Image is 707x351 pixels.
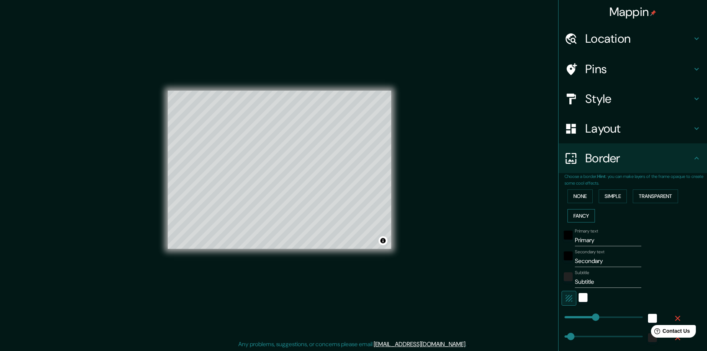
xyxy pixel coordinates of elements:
h4: Border [585,151,692,166]
h4: Location [585,31,692,46]
iframe: Help widget launcher [641,322,699,343]
h4: Layout [585,121,692,136]
div: Location [559,24,707,53]
button: None [567,189,593,203]
button: black [564,231,573,240]
button: Toggle attribution [379,236,387,245]
div: Pins [559,54,707,84]
div: Border [559,143,707,173]
button: Transparent [633,189,678,203]
b: Hint [597,173,606,179]
div: . [468,340,469,349]
h4: Style [585,91,692,106]
h4: Mappin [609,4,657,19]
button: black [564,251,573,260]
p: Any problems, suggestions, or concerns please email . [238,340,467,349]
button: color-222222 [564,272,573,281]
div: Style [559,84,707,114]
div: Layout [559,114,707,143]
div: . [467,340,468,349]
label: Primary text [575,228,598,234]
h4: Pins [585,62,692,77]
button: white [648,314,657,323]
button: Simple [599,189,627,203]
button: white [579,293,587,302]
p: Choose a border. : you can make layers of the frame opaque to create some cool effects. [564,173,707,186]
label: Subtitle [575,270,589,276]
button: Fancy [567,209,595,223]
img: pin-icon.png [650,10,656,16]
a: [EMAIL_ADDRESS][DOMAIN_NAME] [374,340,465,348]
label: Secondary text [575,249,605,255]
